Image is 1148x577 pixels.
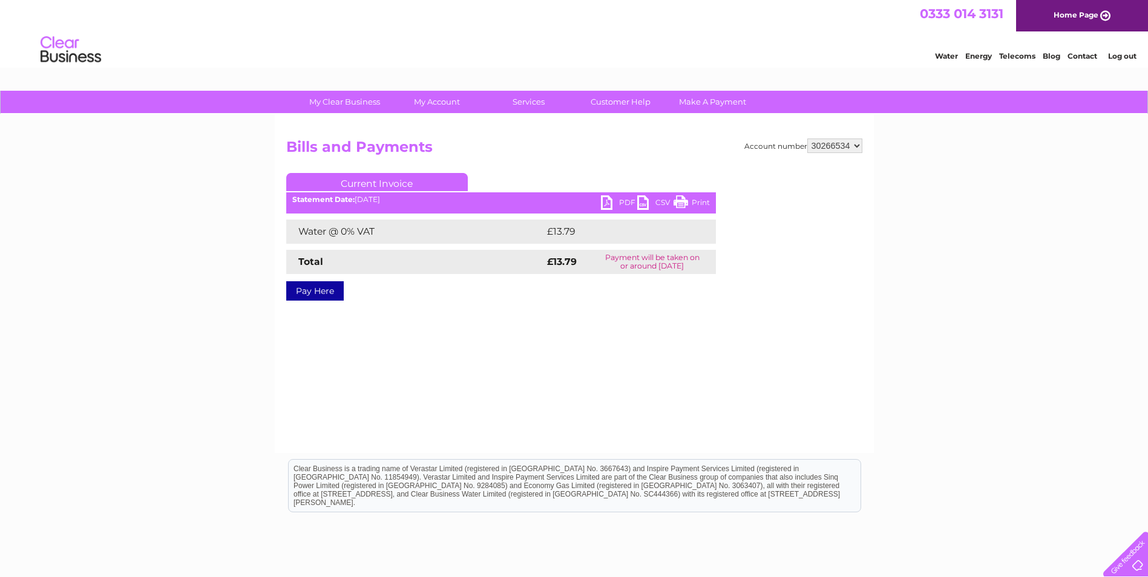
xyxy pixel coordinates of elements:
a: Contact [1068,51,1097,60]
a: Log out [1108,51,1137,60]
div: Account number [744,139,862,153]
img: logo.png [40,31,102,68]
a: Blog [1043,51,1060,60]
a: Telecoms [999,51,1035,60]
td: Payment will be taken on or around [DATE] [589,250,716,274]
a: Print [674,195,710,213]
strong: Total [298,256,323,267]
strong: £13.79 [547,256,577,267]
td: £13.79 [544,220,690,244]
a: Services [479,91,579,113]
a: Water [935,51,958,60]
a: CSV [637,195,674,213]
a: 0333 014 3131 [920,6,1003,21]
a: My Clear Business [295,91,395,113]
a: Make A Payment [663,91,763,113]
a: Pay Here [286,281,344,301]
a: Energy [965,51,992,60]
b: Statement Date: [292,195,355,204]
a: My Account [387,91,487,113]
div: [DATE] [286,195,716,204]
a: Current Invoice [286,173,468,191]
h2: Bills and Payments [286,139,862,161]
div: Clear Business is a trading name of Verastar Limited (registered in [GEOGRAPHIC_DATA] No. 3667643... [289,7,861,59]
a: PDF [601,195,637,213]
td: Water @ 0% VAT [286,220,544,244]
a: Customer Help [571,91,671,113]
